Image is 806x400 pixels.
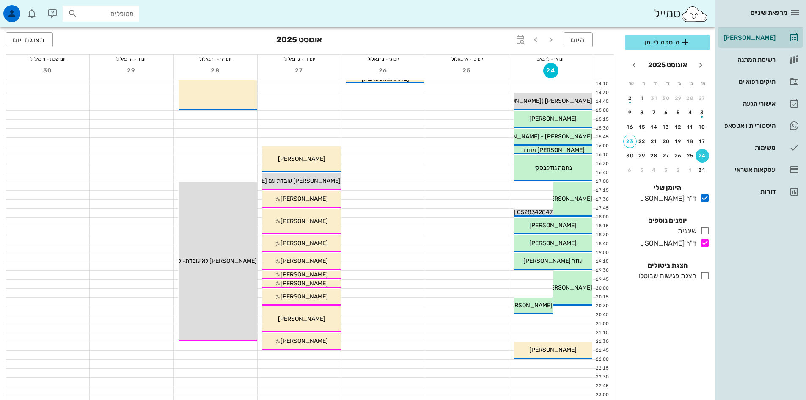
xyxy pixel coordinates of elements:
div: 26 [671,153,685,159]
button: 16 [623,120,637,134]
button: 12 [671,120,685,134]
span: [PERSON_NAME] [505,302,553,309]
span: תג [25,7,30,12]
span: [PERSON_NAME] מחבר [522,146,585,154]
button: 22 [635,135,649,148]
div: 16:30 [593,160,611,168]
div: תיקים רפואיים [722,78,776,85]
div: 10 [696,124,709,130]
div: 19:15 [593,258,611,265]
h4: היומן שלי [625,183,710,193]
div: 28 [684,95,697,101]
div: יום א׳ - ל׳ באב [509,55,593,63]
button: 21 [647,135,661,148]
span: [PERSON_NAME] [281,280,328,287]
span: [PERSON_NAME] [281,195,328,202]
div: יום ב׳ - א׳ באלול [425,55,509,63]
div: 9 [623,110,637,116]
span: [PERSON_NAME] [278,155,325,163]
img: SmileCloud logo [681,6,708,22]
div: 27 [660,153,673,159]
div: 22:30 [593,374,611,381]
button: תצוגת יום [6,32,53,47]
div: 12 [671,124,685,130]
div: אישורי הגעה [722,100,776,107]
div: 21 [647,138,661,144]
button: 30 [40,63,55,78]
div: יום ד׳ - ג׳ באלול [258,55,341,63]
div: 3 [660,167,673,173]
button: 30 [623,149,637,163]
span: [PERSON_NAME] [529,240,577,247]
div: עסקאות אשראי [722,166,776,173]
div: 21:30 [593,338,611,345]
span: [PERSON_NAME] - [PERSON_NAME] [492,133,592,140]
div: 18:30 [593,232,611,239]
div: הצגת פגישות שבוטלו [635,271,696,281]
th: ו׳ [638,76,649,91]
button: 9 [623,106,637,119]
button: 19 [671,135,685,148]
div: 5 [635,167,649,173]
div: יום שבת - ו׳ באלול [6,55,89,63]
span: [PERSON_NAME] לא עובדת- להעביר לרביעי [146,257,257,265]
span: הוספה ליומן [632,37,703,47]
a: אישורי הגעה [718,94,803,114]
span: 27 [292,67,307,74]
button: 1 [684,163,697,177]
h4: יומנים נוספים [625,215,710,226]
span: תצוגת יום [13,36,46,44]
button: 1 [635,91,649,105]
div: 16:45 [593,169,611,177]
div: 14 [647,124,661,130]
div: 28 [647,153,661,159]
button: 27 [292,63,307,78]
div: 19:00 [593,249,611,257]
span: מרפאת שיניים [751,9,787,17]
button: 7 [647,106,661,119]
div: 15:15 [593,116,611,123]
div: 7 [647,110,661,116]
button: 20 [660,135,673,148]
button: אוגוסט 2025 [645,57,690,74]
button: 27 [696,91,709,105]
button: 29 [124,63,139,78]
button: 28 [208,63,223,78]
div: 24 [696,153,709,159]
div: 18:15 [593,223,611,230]
span: [PERSON_NAME] עובדת עם [PERSON_NAME] [220,177,341,185]
div: 17:00 [593,178,611,185]
button: 13 [660,120,673,134]
button: 29 [635,149,649,163]
div: 15 [635,124,649,130]
button: הוספה ליומן [625,35,710,50]
div: 15:30 [593,125,611,132]
button: 4 [647,163,661,177]
div: 16:00 [593,143,611,150]
div: 23:00 [593,392,611,399]
div: 20:00 [593,285,611,292]
button: 14 [647,120,661,134]
button: 25 [459,63,475,78]
th: א׳ [698,76,709,91]
div: 22:15 [593,365,611,372]
h3: אוגוסט 2025 [276,32,322,49]
span: נחמה גודלבסקי [534,164,572,171]
div: 27 [696,95,709,101]
div: ד"ר [PERSON_NAME] [637,193,696,204]
span: [PERSON_NAME] [281,218,328,225]
button: 24 [543,63,558,78]
span: עוזר [PERSON_NAME] [523,257,583,265]
div: רשימת המתנה [722,56,776,63]
span: [PERSON_NAME] [281,337,328,345]
a: תיקים רפואיים [718,72,803,92]
th: ד׳ [662,76,673,91]
span: [PERSON_NAME] [281,257,328,265]
div: 29 [671,95,685,101]
button: 3 [660,163,673,177]
div: 17:45 [593,205,611,212]
div: 19:30 [593,267,611,274]
span: 29 [124,67,139,74]
a: רשימת המתנה [718,50,803,70]
button: 15 [635,120,649,134]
